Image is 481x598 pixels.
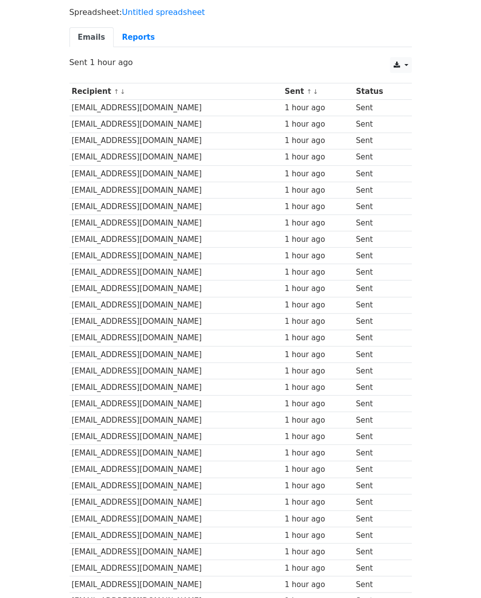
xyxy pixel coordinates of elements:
[120,88,126,95] a: ↓
[285,332,351,344] div: 1 hour ago
[354,215,405,231] td: Sent
[69,264,282,281] td: [EMAIL_ADDRESS][DOMAIN_NAME]
[354,182,405,198] td: Sent
[285,119,351,130] div: 1 hour ago
[69,330,282,346] td: [EMAIL_ADDRESS][DOMAIN_NAME]
[285,563,351,574] div: 1 hour ago
[69,281,282,297] td: [EMAIL_ADDRESS][DOMAIN_NAME]
[69,346,282,363] td: [EMAIL_ADDRESS][DOMAIN_NAME]
[285,579,351,591] div: 1 hour ago
[354,133,405,149] td: Sent
[354,429,405,445] td: Sent
[285,135,351,147] div: 1 hour ago
[354,313,405,330] td: Sent
[69,100,282,116] td: [EMAIL_ADDRESS][DOMAIN_NAME]
[354,248,405,264] td: Sent
[285,201,351,213] div: 1 hour ago
[285,530,351,541] div: 1 hour ago
[354,346,405,363] td: Sent
[285,185,351,196] div: 1 hour ago
[354,231,405,248] td: Sent
[285,283,351,295] div: 1 hour ago
[285,382,351,393] div: 1 hour ago
[354,363,405,379] td: Sent
[354,116,405,133] td: Sent
[354,264,405,281] td: Sent
[354,543,405,560] td: Sent
[69,511,282,527] td: [EMAIL_ADDRESS][DOMAIN_NAME]
[69,231,282,248] td: [EMAIL_ADDRESS][DOMAIN_NAME]
[114,88,119,95] a: ↑
[69,461,282,478] td: [EMAIL_ADDRESS][DOMAIN_NAME]
[69,429,282,445] td: [EMAIL_ADDRESS][DOMAIN_NAME]
[354,527,405,543] td: Sent
[354,445,405,461] td: Sent
[285,448,351,459] div: 1 hour ago
[354,412,405,429] td: Sent
[285,299,351,311] div: 1 hour ago
[285,102,351,114] div: 1 hour ago
[354,165,405,182] td: Sent
[285,218,351,229] div: 1 hour ago
[431,550,481,598] iframe: Chat Widget
[285,316,351,327] div: 1 hour ago
[354,198,405,215] td: Sent
[69,412,282,429] td: [EMAIL_ADDRESS][DOMAIN_NAME]
[69,198,282,215] td: [EMAIL_ADDRESS][DOMAIN_NAME]
[282,83,354,100] th: Sent
[114,27,163,48] a: Reports
[69,478,282,494] td: [EMAIL_ADDRESS][DOMAIN_NAME]
[69,165,282,182] td: [EMAIL_ADDRESS][DOMAIN_NAME]
[285,514,351,525] div: 1 hour ago
[69,27,114,48] a: Emails
[69,313,282,330] td: [EMAIL_ADDRESS][DOMAIN_NAME]
[285,151,351,163] div: 1 hour ago
[285,267,351,278] div: 1 hour ago
[354,560,405,577] td: Sent
[69,527,282,543] td: [EMAIL_ADDRESS][DOMAIN_NAME]
[354,83,405,100] th: Status
[285,464,351,475] div: 1 hour ago
[354,396,405,412] td: Sent
[285,250,351,262] div: 1 hour ago
[69,116,282,133] td: [EMAIL_ADDRESS][DOMAIN_NAME]
[354,149,405,165] td: Sent
[354,100,405,116] td: Sent
[69,543,282,560] td: [EMAIL_ADDRESS][DOMAIN_NAME]
[69,215,282,231] td: [EMAIL_ADDRESS][DOMAIN_NAME]
[354,330,405,346] td: Sent
[285,480,351,492] div: 1 hour ago
[354,379,405,395] td: Sent
[69,560,282,577] td: [EMAIL_ADDRESS][DOMAIN_NAME]
[285,546,351,558] div: 1 hour ago
[285,415,351,426] div: 1 hour ago
[69,445,282,461] td: [EMAIL_ADDRESS][DOMAIN_NAME]
[354,297,405,313] td: Sent
[69,248,282,264] td: [EMAIL_ADDRESS][DOMAIN_NAME]
[69,133,282,149] td: [EMAIL_ADDRESS][DOMAIN_NAME]
[313,88,319,95] a: ↓
[69,83,282,100] th: Recipient
[69,297,282,313] td: [EMAIL_ADDRESS][DOMAIN_NAME]
[285,398,351,410] div: 1 hour ago
[354,478,405,494] td: Sent
[69,379,282,395] td: [EMAIL_ADDRESS][DOMAIN_NAME]
[354,494,405,511] td: Sent
[354,461,405,478] td: Sent
[285,168,351,180] div: 1 hour ago
[69,57,412,68] p: Sent 1 hour ago
[122,7,205,17] a: Untitled spreadsheet
[69,149,282,165] td: [EMAIL_ADDRESS][DOMAIN_NAME]
[69,396,282,412] td: [EMAIL_ADDRESS][DOMAIN_NAME]
[69,182,282,198] td: [EMAIL_ADDRESS][DOMAIN_NAME]
[69,494,282,511] td: [EMAIL_ADDRESS][DOMAIN_NAME]
[354,511,405,527] td: Sent
[69,577,282,593] td: [EMAIL_ADDRESS][DOMAIN_NAME]
[285,497,351,508] div: 1 hour ago
[354,281,405,297] td: Sent
[69,363,282,379] td: [EMAIL_ADDRESS][DOMAIN_NAME]
[69,7,412,17] p: Spreadsheet:
[285,234,351,245] div: 1 hour ago
[307,88,312,95] a: ↑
